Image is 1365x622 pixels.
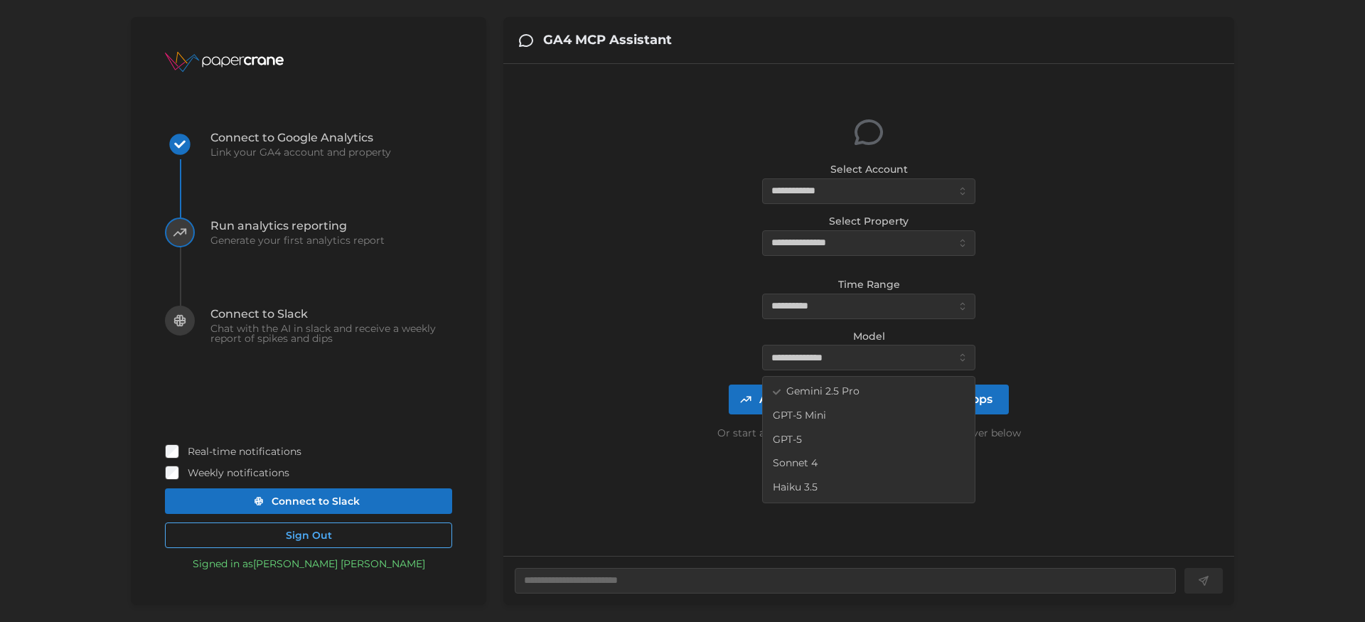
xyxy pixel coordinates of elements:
span: Sonnet 4 [773,456,818,471]
button: Connect to Google AnalyticsLink your GA4 account and property [165,129,391,218]
button: Sign Out [165,522,452,548]
label: Select Property [829,214,909,230]
span: Gemini 2.5 Pro [786,384,860,400]
label: Real-time notifications [179,444,301,459]
span: Generate your first analytics report [210,235,385,245]
button: Analyze for [PERSON_NAME] and Drops [729,385,1010,414]
p: Or start a fresh conversation with the GA4 MCP server below [529,426,1209,440]
p: Signed in as [PERSON_NAME] [PERSON_NAME] [193,557,425,571]
span: Sign Out [286,523,332,547]
label: Select Account [830,162,908,178]
label: Weekly notifications [179,466,289,480]
span: Chat with the AI in slack and receive a weekly report of spikes and dips [210,323,452,343]
label: Model [853,329,885,345]
button: Run analytics reportingGenerate your first analytics report [165,218,385,306]
span: GPT-5 Mini [773,408,826,424]
label: Time Range [838,277,900,293]
span: Haiku 3.5 [773,480,818,495]
button: Connect to SlackChat with the AI in slack and receive a weekly report of spikes and dips [165,306,452,394]
span: Connect to Slack [272,489,360,513]
span: Run analytics reporting [210,220,385,232]
span: Connect to Google Analytics [210,132,391,144]
span: Connect to Slack [210,309,452,320]
button: Connect to Slack [165,488,452,514]
span: Analyze for [PERSON_NAME] and Drops [759,385,992,414]
span: GPT-5 [773,432,802,448]
span: Link your GA4 account and property [210,147,391,157]
h3: GA4 MCP Assistant [543,31,672,49]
